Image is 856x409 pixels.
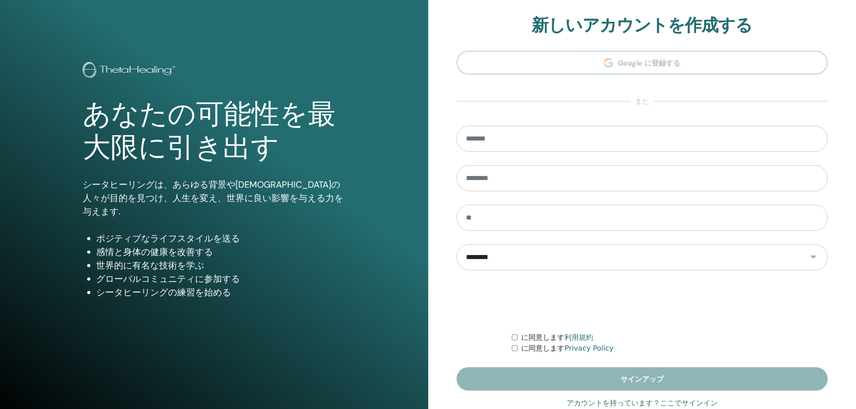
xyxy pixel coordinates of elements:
p: シータヒーリングは、あらゆる背景や[DEMOGRAPHIC_DATA]の人々が目的を見つけ、人生を変え、世界に良い影響を与える力を与えます. [83,178,346,218]
li: ポジティブなライフスタイルを送る [96,232,346,245]
li: シータヒーリングの練習を始める [96,286,346,299]
a: アカウントを持っています？ここでサインイン [567,398,718,409]
li: グローバルコミュニティに参加する [96,272,346,286]
label: に同意します [521,332,593,343]
a: 利用規約 [564,333,593,342]
h1: あなたの可能性を最大限に引き出す [83,98,346,165]
span: また [630,96,654,107]
a: Privacy Policy [564,344,613,352]
iframe: reCAPTCHA [574,284,710,319]
li: 世界的に有名な技術を学ぶ [96,259,346,272]
label: に同意します [521,343,613,354]
li: 感情と身体の健康を改善する [96,245,346,259]
h2: 新しいアカウントを作成する [457,15,828,36]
